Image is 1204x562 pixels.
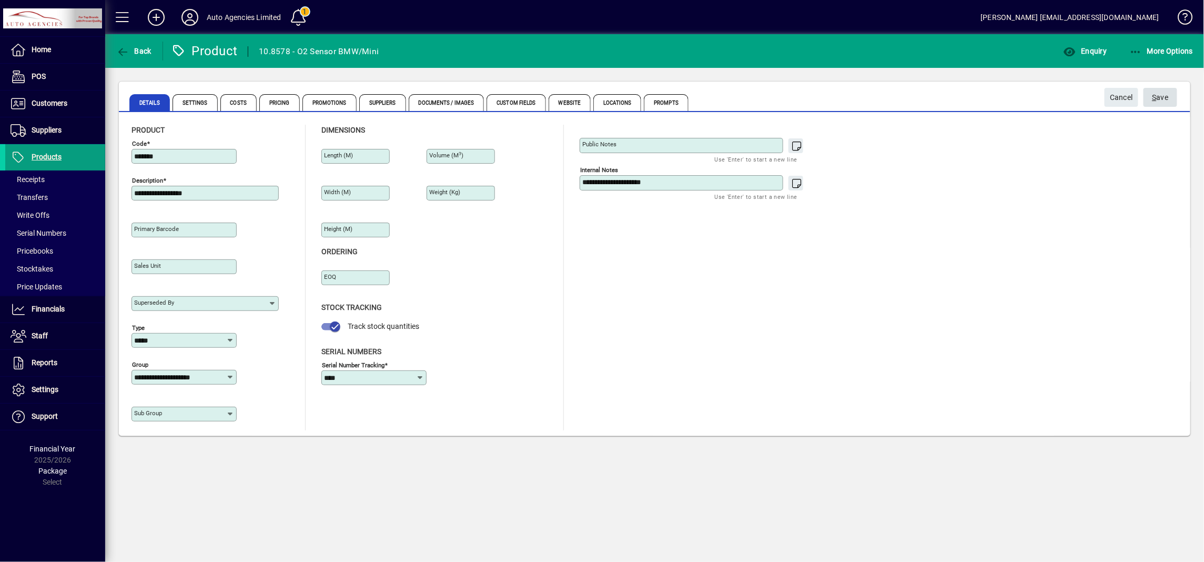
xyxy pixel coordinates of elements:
[173,94,218,111] span: Settings
[5,278,105,296] a: Price Updates
[32,358,57,367] span: Reports
[321,347,381,356] span: Serial Numbers
[173,8,207,27] button: Profile
[429,188,460,196] mat-label: Weight (Kg)
[5,296,105,323] a: Financials
[5,170,105,188] a: Receipts
[1152,89,1169,106] span: ave
[32,153,62,161] span: Products
[132,177,163,184] mat-label: Description
[134,409,162,417] mat-label: Sub group
[593,94,641,111] span: Locations
[116,47,151,55] span: Back
[348,322,419,330] span: Track stock quantities
[5,323,105,349] a: Staff
[32,385,58,394] span: Settings
[324,225,352,233] mat-label: Height (m)
[324,152,353,159] mat-label: Length (m)
[220,94,257,111] span: Costs
[32,45,51,54] span: Home
[32,412,58,420] span: Support
[5,64,105,90] a: POS
[1170,2,1191,36] a: Knowledge Base
[11,175,45,184] span: Receipts
[131,126,165,134] span: Product
[324,188,351,196] mat-label: Width (m)
[132,140,147,147] mat-label: Code
[5,350,105,376] a: Reports
[321,303,382,312] span: Stock Tracking
[259,94,300,111] span: Pricing
[1152,93,1157,102] span: S
[114,42,154,61] button: Back
[30,445,76,453] span: Financial Year
[129,94,170,111] span: Details
[5,377,105,403] a: Settings
[5,37,105,63] a: Home
[38,467,67,475] span: Package
[715,153,797,165] mat-hint: Use 'Enter' to start a new line
[11,229,66,237] span: Serial Numbers
[321,247,358,256] span: Ordering
[11,211,49,219] span: Write Offs
[715,190,797,203] mat-hint: Use 'Enter' to start a new line
[11,247,53,255] span: Pricebooks
[324,273,336,280] mat-label: EOQ
[171,43,238,59] div: Product
[5,404,105,430] a: Support
[11,265,53,273] span: Stocktakes
[32,99,67,107] span: Customers
[487,94,545,111] span: Custom Fields
[134,262,161,269] mat-label: Sales unit
[5,242,105,260] a: Pricebooks
[549,94,591,111] span: Website
[1060,42,1109,61] button: Enquiry
[322,361,385,368] mat-label: Serial Number tracking
[32,126,62,134] span: Suppliers
[32,72,46,81] span: POS
[1105,88,1138,107] button: Cancel
[32,332,48,340] span: Staff
[11,283,62,291] span: Price Updates
[981,9,1159,26] div: [PERSON_NAME] [EMAIL_ADDRESS][DOMAIN_NAME]
[134,225,179,233] mat-label: Primary barcode
[105,42,163,61] app-page-header-button: Back
[11,193,48,202] span: Transfers
[5,188,105,206] a: Transfers
[1129,47,1193,55] span: More Options
[134,299,174,306] mat-label: Superseded by
[5,91,105,117] a: Customers
[5,117,105,144] a: Suppliers
[580,166,618,174] mat-label: Internal Notes
[302,94,357,111] span: Promotions
[5,206,105,224] a: Write Offs
[132,324,145,332] mat-label: Type
[32,305,65,313] span: Financials
[139,8,173,27] button: Add
[582,140,616,148] mat-label: Public Notes
[5,224,105,242] a: Serial Numbers
[5,260,105,278] a: Stocktakes
[321,126,365,134] span: Dimensions
[459,151,461,156] sup: 3
[409,94,484,111] span: Documents / Images
[1110,89,1133,106] span: Cancel
[429,152,463,159] mat-label: Volume (m )
[644,94,689,111] span: Prompts
[1063,47,1107,55] span: Enquiry
[359,94,406,111] span: Suppliers
[1127,42,1196,61] button: More Options
[259,43,379,60] div: 10.8578 - O2 Sensor BMW/Mini
[1144,88,1177,107] button: Save
[132,361,148,368] mat-label: Group
[207,9,281,26] div: Auto Agencies Limited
